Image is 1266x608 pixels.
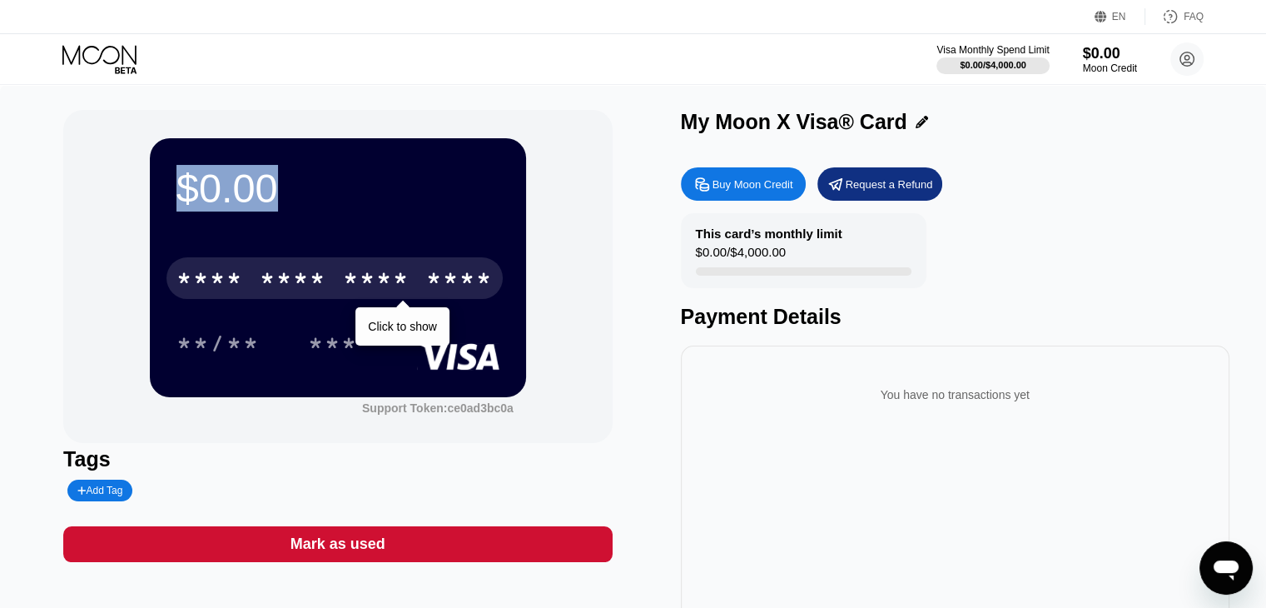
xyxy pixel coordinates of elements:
[1145,8,1204,25] div: FAQ
[696,245,786,267] div: $0.00 / $4,000.00
[362,401,514,415] div: Support Token: ce0ad3bc0a
[67,480,132,501] div: Add Tag
[936,44,1049,56] div: Visa Monthly Spend Limit
[368,320,436,333] div: Click to show
[936,44,1049,74] div: Visa Monthly Spend Limit$0.00/$4,000.00
[1083,45,1137,74] div: $0.00Moon Credit
[712,177,793,192] div: Buy Moon Credit
[362,401,514,415] div: Support Token:ce0ad3bc0a
[63,447,612,471] div: Tags
[846,177,933,192] div: Request a Refund
[63,526,612,562] div: Mark as used
[960,60,1026,70] div: $0.00 / $4,000.00
[1199,541,1253,595] iframe: زر إطلاق نافذة المراسلة
[77,485,122,496] div: Add Tag
[681,167,806,201] div: Buy Moon Credit
[1095,8,1145,25] div: EN
[1083,45,1137,62] div: $0.00
[681,305,1229,329] div: Payment Details
[290,535,385,554] div: Mark as used
[681,110,907,134] div: My Moon X Visa® Card
[1083,62,1137,74] div: Moon Credit
[696,227,842,241] div: This card’s monthly limit
[176,165,499,212] div: $0.00
[817,167,942,201] div: Request a Refund
[1112,11,1126,22] div: EN
[1184,11,1204,22] div: FAQ
[694,371,1216,418] div: You have no transactions yet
